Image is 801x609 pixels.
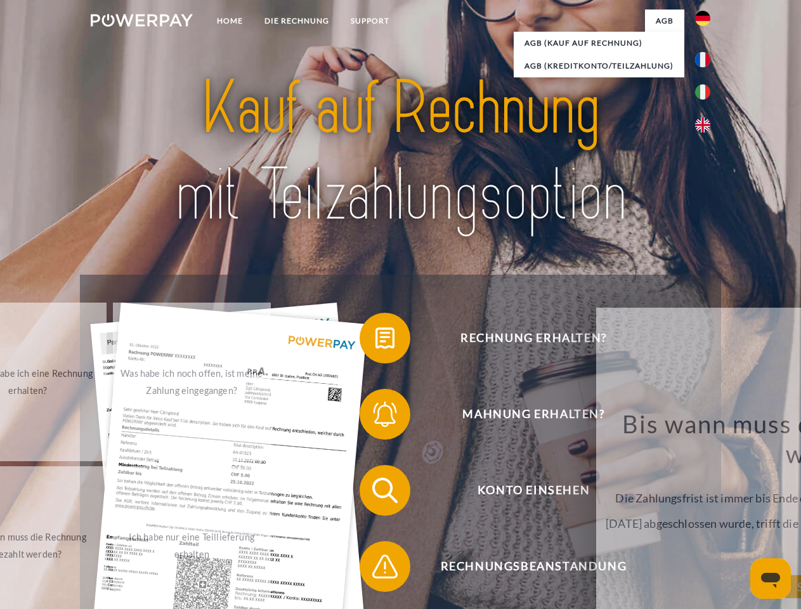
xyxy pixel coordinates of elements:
img: title-powerpay_de.svg [121,61,680,243]
img: en [695,117,710,133]
img: qb_search.svg [369,475,401,506]
a: agb [645,10,684,32]
span: Konto einsehen [378,465,689,516]
img: de [695,11,710,26]
div: Ich habe nur eine Teillieferung erhalten [120,528,263,563]
img: qb_warning.svg [369,551,401,582]
button: Rechnungsbeanstandung [360,541,689,592]
a: AGB (Kreditkonto/Teilzahlung) [514,55,684,77]
a: SUPPORT [340,10,400,32]
img: logo-powerpay-white.svg [91,14,193,27]
button: Konto einsehen [360,465,689,516]
a: Home [206,10,254,32]
a: Was habe ich noch offen, ist meine Zahlung eingegangen? [113,303,271,461]
a: AGB (Kauf auf Rechnung) [514,32,684,55]
img: it [695,84,710,100]
img: fr [695,52,710,67]
a: DIE RECHNUNG [254,10,340,32]
span: Rechnungsbeanstandung [378,541,689,592]
div: Was habe ich noch offen, ist meine Zahlung eingegangen? [120,365,263,399]
iframe: Schaltfläche zum Öffnen des Messaging-Fensters [750,558,791,599]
